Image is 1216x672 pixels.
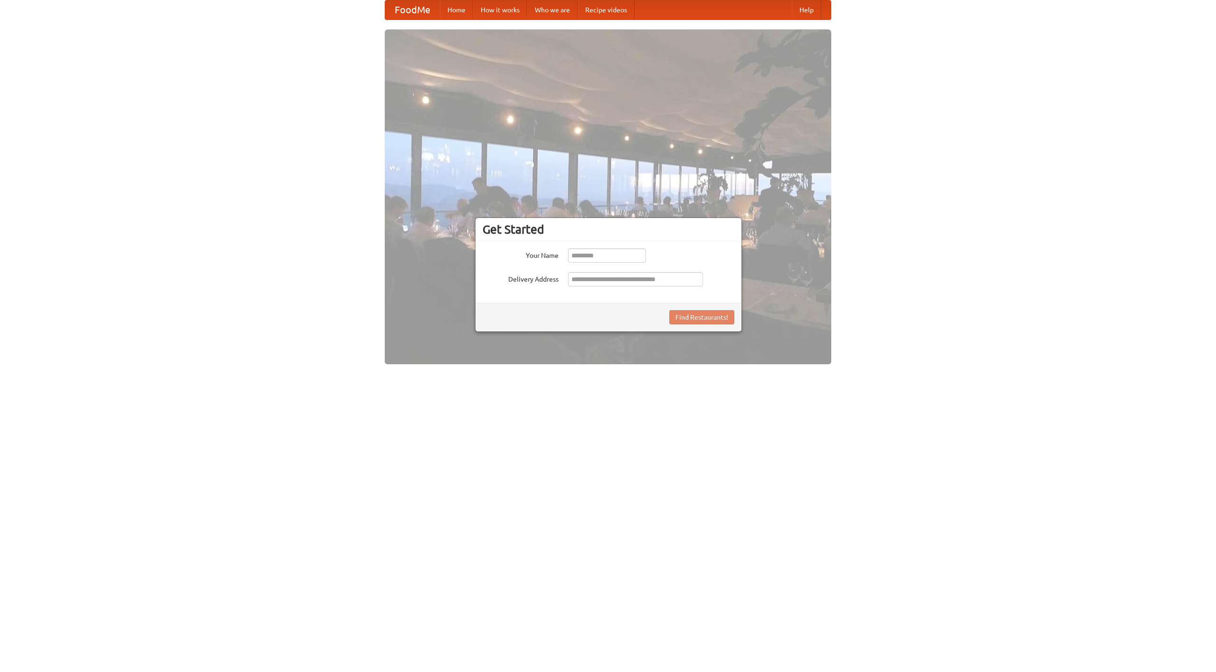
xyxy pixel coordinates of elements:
label: Your Name [483,248,559,260]
a: FoodMe [385,0,440,19]
a: How it works [473,0,527,19]
h3: Get Started [483,222,734,237]
a: Help [792,0,821,19]
label: Delivery Address [483,272,559,284]
a: Recipe videos [578,0,635,19]
a: Home [440,0,473,19]
button: Find Restaurants! [669,310,734,324]
a: Who we are [527,0,578,19]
